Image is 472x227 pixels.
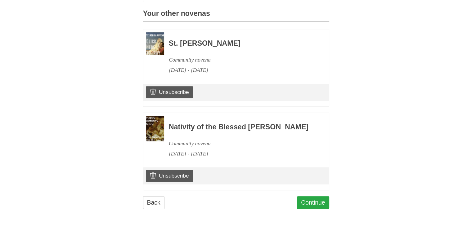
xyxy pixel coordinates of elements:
div: Community novena [169,55,312,65]
a: Unsubscribe [146,170,193,182]
h3: Your other novenas [143,10,329,22]
img: Novena image [146,116,164,141]
a: Back [143,196,164,209]
a: Continue [297,196,329,209]
div: [DATE] - [DATE] [169,65,312,75]
h3: Nativity of the Blessed [PERSON_NAME] [169,123,312,131]
div: Community novena [169,138,312,149]
a: Unsubscribe [146,86,193,98]
h3: St. [PERSON_NAME] [169,39,312,48]
img: Novena image [146,32,164,55]
div: [DATE] - [DATE] [169,149,312,159]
